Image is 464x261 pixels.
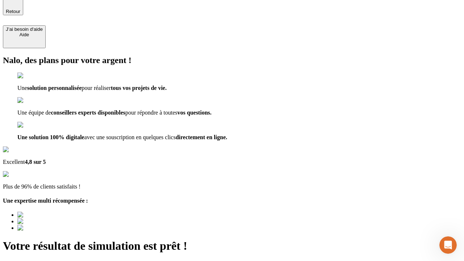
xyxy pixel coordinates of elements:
[17,218,84,225] img: Best savings advice award
[6,9,20,14] span: Retour
[84,134,175,140] span: avec une souscription en quelques clics
[3,159,25,165] span: Excellent
[3,183,461,190] p: Plus de 96% de clients satisfaits !
[17,212,84,218] img: Best savings advice award
[177,109,211,116] span: vos questions.
[27,85,82,91] span: solution personnalisée
[125,109,178,116] span: pour répondre à toutes
[3,55,461,65] h2: Nalo, des plans pour votre argent !
[6,32,43,37] div: Aide
[25,159,46,165] span: 4,8 sur 5
[17,134,84,140] span: Une solution 100% digitale
[17,72,49,79] img: checkmark
[6,26,43,32] div: J’ai besoin d'aide
[3,146,45,153] img: Google Review
[3,171,39,178] img: reviews stars
[17,85,27,91] span: Une
[111,85,167,91] span: tous vos projets de vie.
[51,109,125,116] span: conseillers experts disponibles
[17,225,84,231] img: Best savings advice award
[17,109,51,116] span: Une équipe de
[3,239,461,253] h1: Votre résultat de simulation est prêt !
[82,85,111,91] span: pour réaliser
[175,134,227,140] span: directement en ligne.
[3,25,46,48] button: J’ai besoin d'aideAide
[17,97,49,104] img: checkmark
[439,236,457,254] iframe: Intercom live chat
[17,122,49,128] img: checkmark
[3,198,461,204] h4: Une expertise multi récompensée :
